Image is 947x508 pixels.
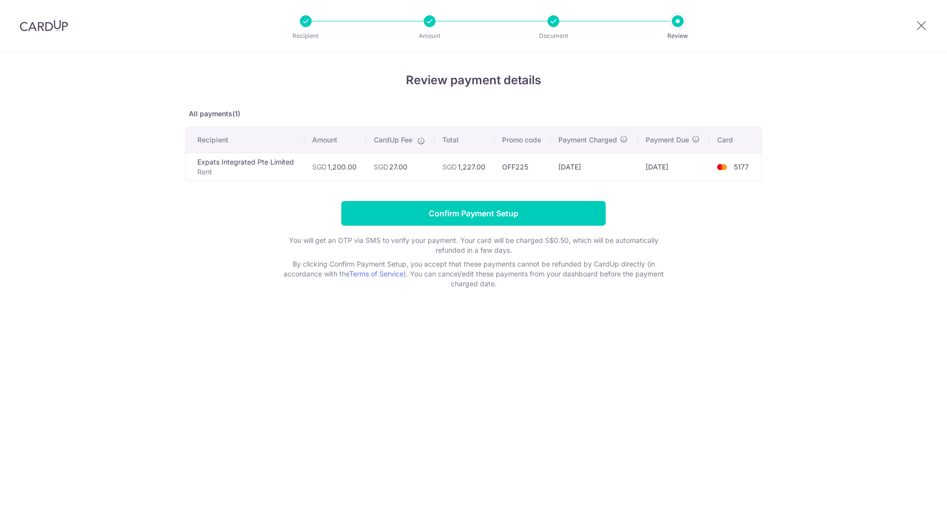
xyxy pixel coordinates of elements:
[435,127,495,153] th: Total
[646,135,689,145] span: Payment Due
[712,161,732,173] img: <span class="translation_missing" title="translation missing: en.account_steps.new_confirm_form.b...
[185,109,762,119] p: All payments(1)
[349,270,403,278] a: Terms of Service
[550,153,638,181] td: [DATE]
[341,201,606,226] input: Confirm Payment Setup
[641,31,714,41] p: Review
[185,127,304,153] th: Recipient
[494,127,550,153] th: Promo code
[435,153,495,181] td: 1,227.00
[269,31,342,41] p: Recipient
[374,135,412,145] span: CardUp Fee
[366,153,435,181] td: 27.00
[185,153,304,181] td: Expats Integrated Pte Limited
[374,163,388,171] span: SGD
[20,20,68,32] img: CardUp
[442,163,457,171] span: SGD
[517,31,590,41] p: Document
[494,153,550,181] td: OFF225
[734,163,749,171] span: 5177
[197,167,296,177] p: Rent
[393,31,466,41] p: Amount
[276,259,671,289] p: By clicking Confirm Payment Setup, you accept that these payments cannot be refunded by CardUp di...
[638,153,709,181] td: [DATE]
[304,153,366,181] td: 1,200.00
[312,163,327,171] span: SGD
[709,127,762,153] th: Card
[185,71,762,89] h4: Review payment details
[558,135,617,145] span: Payment Charged
[276,236,671,255] p: You will get an OTP via SMS to verify your payment. Your card will be charged S$0.50, which will ...
[304,127,366,153] th: Amount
